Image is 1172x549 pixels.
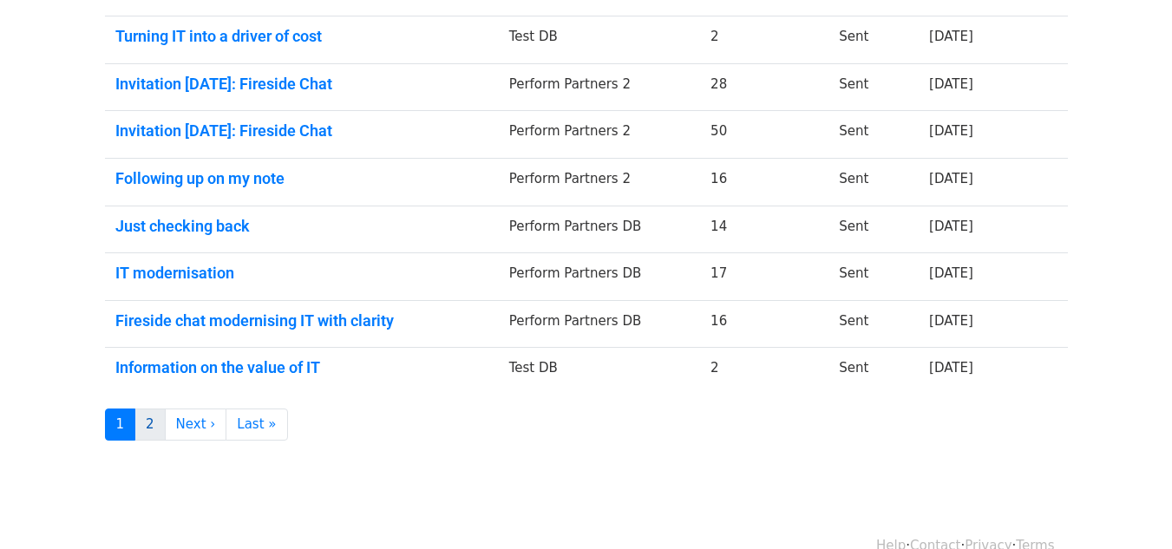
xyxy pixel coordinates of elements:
[700,111,828,159] td: 50
[828,206,919,253] td: Sent
[499,63,700,111] td: Perform Partners 2
[115,358,488,377] a: Information on the value of IT
[700,348,828,395] td: 2
[115,169,488,188] a: Following up on my note
[828,159,919,206] td: Sent
[929,29,973,44] a: [DATE]
[499,348,700,395] td: Test DB
[700,300,828,348] td: 16
[828,253,919,301] td: Sent
[499,159,700,206] td: Perform Partners 2
[929,265,973,281] a: [DATE]
[115,27,488,46] a: Turning IT into a driver of cost
[499,300,700,348] td: Perform Partners DB
[700,206,828,253] td: 14
[828,63,919,111] td: Sent
[700,16,828,64] td: 2
[929,219,973,234] a: [DATE]
[105,408,136,441] a: 1
[828,300,919,348] td: Sent
[828,348,919,395] td: Sent
[115,121,488,141] a: Invitation [DATE]: Fireside Chat
[929,76,973,92] a: [DATE]
[929,313,973,329] a: [DATE]
[700,63,828,111] td: 28
[165,408,227,441] a: Next ›
[700,253,828,301] td: 17
[828,111,919,159] td: Sent
[499,206,700,253] td: Perform Partners DB
[134,408,166,441] a: 2
[929,360,973,376] a: [DATE]
[929,123,973,139] a: [DATE]
[115,311,488,330] a: Fireside chat modernising IT with clarity
[499,253,700,301] td: Perform Partners DB
[226,408,287,441] a: Last »
[700,159,828,206] td: 16
[1085,466,1172,549] iframe: Chat Widget
[499,111,700,159] td: Perform Partners 2
[828,16,919,64] td: Sent
[929,171,973,186] a: [DATE]
[499,16,700,64] td: Test DB
[115,217,488,236] a: Just checking back
[115,75,488,94] a: Invitation [DATE]: Fireside Chat
[115,264,488,283] a: IT modernisation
